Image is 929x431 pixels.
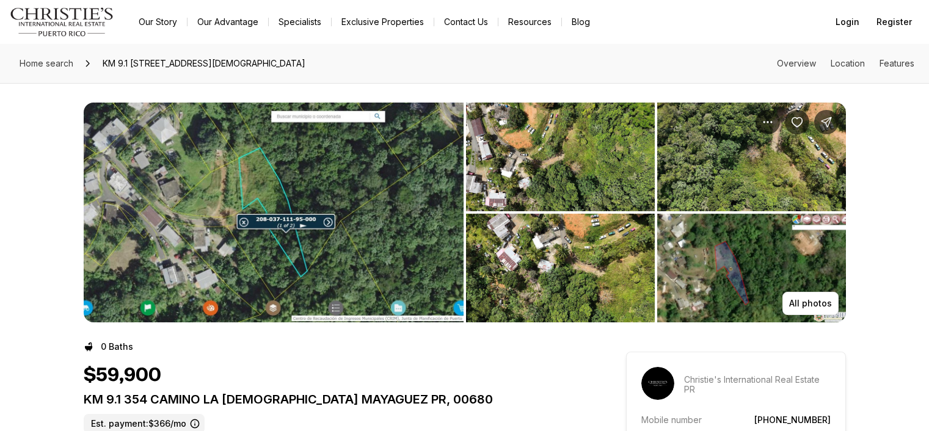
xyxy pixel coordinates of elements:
button: Contact Us [434,13,498,31]
button: All photos [782,292,839,315]
a: Skip to: Features [880,58,914,68]
p: All photos [789,299,832,308]
button: View image gallery [657,214,846,322]
a: Skip to: Location [831,58,865,68]
li: 1 of 2 [84,103,464,322]
a: Our Advantage [188,13,268,31]
a: Home search [15,54,78,73]
span: Login [836,17,859,27]
button: Share Property: KM 9.1 354 CAMINO LA IGLESIA [814,110,839,134]
a: Exclusive Properties [332,13,434,31]
button: View image gallery [466,214,655,322]
nav: Page section menu [777,59,914,68]
button: Property options [756,110,780,134]
span: KM 9.1 [STREET_ADDRESS][DEMOGRAPHIC_DATA] [98,54,310,73]
img: logo [10,7,114,37]
span: Home search [20,58,73,68]
button: Login [828,10,867,34]
p: KM 9.1 354 CAMINO LA [DEMOGRAPHIC_DATA] MAYAGUEZ PR, 00680 [84,392,582,407]
p: Mobile number [641,415,702,425]
button: View image gallery [466,103,655,211]
h1: $59,900 [84,364,161,387]
button: Save Property: KM 9.1 354 CAMINO LA IGLESIA [785,110,809,134]
li: 2 of 2 [466,103,846,322]
a: Blog [562,13,600,31]
a: Our Story [129,13,187,31]
p: Christie's International Real Estate PR [684,375,831,394]
button: Register [869,10,919,34]
a: Skip to: Overview [777,58,816,68]
span: Register [876,17,912,27]
a: Resources [498,13,561,31]
a: Specialists [269,13,331,31]
p: 0 Baths [101,342,133,352]
a: [PHONE_NUMBER] [754,415,831,425]
div: Listing Photos [84,103,846,322]
button: View image gallery [84,103,464,322]
button: View image gallery [657,103,846,211]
